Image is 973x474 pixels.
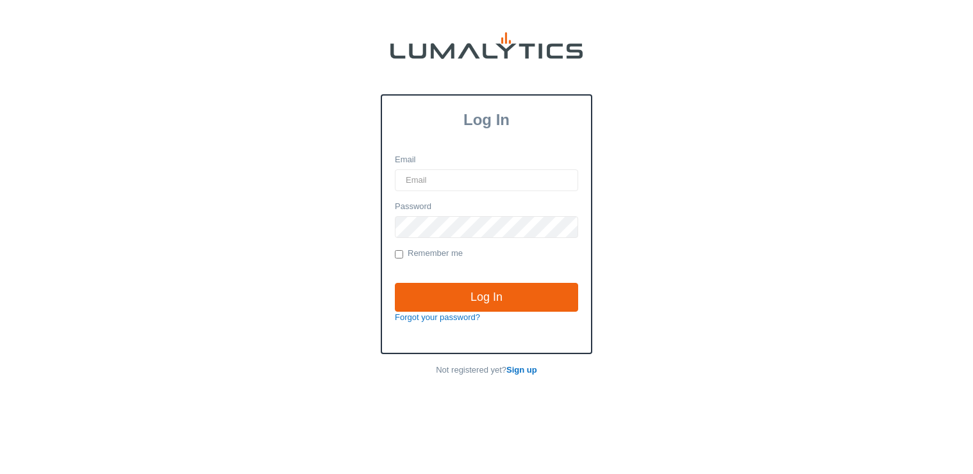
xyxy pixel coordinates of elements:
[395,312,480,322] a: Forgot your password?
[381,364,592,377] p: Not registered yet?
[390,32,583,59] img: lumalytics-black-e9b537c871f77d9ce8d3a6940f85695cd68c596e3f819dc492052d1098752254.png
[506,365,537,375] a: Sign up
[395,248,463,260] label: Remember me
[395,201,431,213] label: Password
[382,111,591,129] h3: Log In
[395,283,578,312] input: Log In
[395,169,578,191] input: Email
[395,250,403,258] input: Remember me
[395,154,416,166] label: Email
